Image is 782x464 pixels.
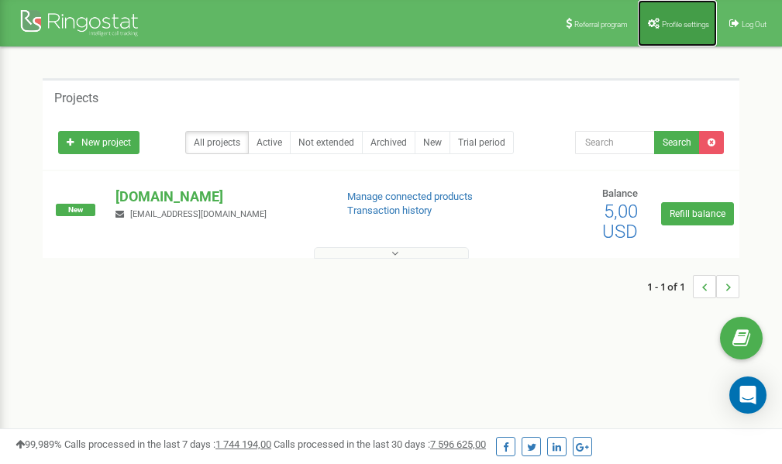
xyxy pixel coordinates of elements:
[274,438,486,450] span: Calls processed in the last 30 days :
[56,204,95,216] span: New
[248,131,291,154] a: Active
[115,187,322,207] p: [DOMAIN_NAME]
[742,20,766,29] span: Log Out
[654,131,700,154] button: Search
[575,131,655,154] input: Search
[185,131,249,154] a: All projects
[415,131,450,154] a: New
[64,438,271,450] span: Calls processed in the last 7 days :
[450,131,514,154] a: Trial period
[54,91,98,105] h5: Projects
[647,259,739,314] nav: ...
[362,131,415,154] a: Archived
[347,191,473,202] a: Manage connected products
[602,187,638,199] span: Balance
[347,205,432,216] a: Transaction history
[16,438,62,450] span: 99,989%
[662,20,709,29] span: Profile settings
[430,438,486,450] u: 7 596 625,00
[574,20,628,29] span: Referral program
[58,131,140,154] a: New project
[130,209,267,219] span: [EMAIL_ADDRESS][DOMAIN_NAME]
[661,202,734,225] a: Refill balance
[215,438,271,450] u: 1 744 194,00
[290,131,363,154] a: Not extended
[729,376,766,414] div: Open Intercom Messenger
[602,201,638,242] span: 5,00 USD
[647,275,693,298] span: 1 - 1 of 1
